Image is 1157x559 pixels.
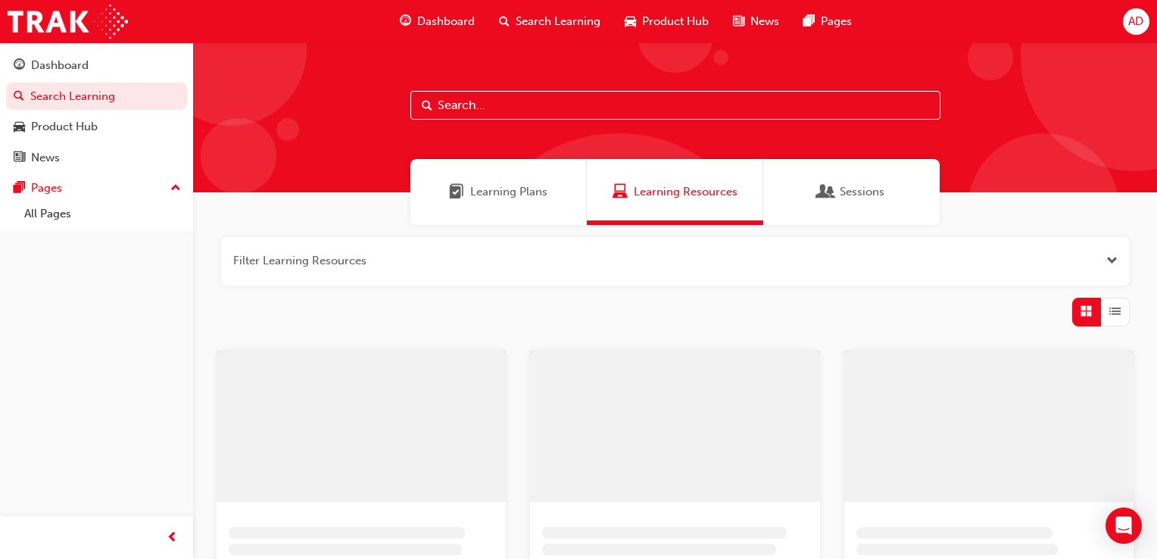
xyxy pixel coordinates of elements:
[18,202,187,226] a: All Pages
[1081,303,1092,320] span: Grid
[821,13,852,30] span: Pages
[14,120,25,134] span: car-icon
[1106,252,1118,270] button: Open the filter
[1106,507,1142,544] div: Open Intercom Messenger
[31,118,98,136] div: Product Hub
[6,144,187,172] a: News
[417,13,475,30] span: Dashboard
[31,149,60,167] div: News
[733,12,744,31] span: news-icon
[14,151,25,165] span: news-icon
[840,183,884,201] span: Sessions
[625,12,636,31] span: car-icon
[400,12,411,31] span: guage-icon
[14,59,25,73] span: guage-icon
[634,183,738,201] span: Learning Resources
[14,90,24,104] span: search-icon
[750,13,779,30] span: News
[6,174,187,202] button: Pages
[499,12,510,31] span: search-icon
[14,182,25,195] span: pages-icon
[449,183,464,201] span: Learning Plans
[8,5,128,39] img: Trak
[721,6,791,37] a: news-iconNews
[6,52,187,80] a: Dashboard
[613,183,628,201] span: Learning Resources
[803,12,815,31] span: pages-icon
[791,6,864,37] a: pages-iconPages
[587,159,763,225] a: Learning ResourcesLearning Resources
[1109,303,1121,320] span: List
[642,13,709,30] span: Product Hub
[613,6,721,37] a: car-iconProduct Hub
[1123,8,1149,35] button: AD
[170,179,181,198] span: up-icon
[31,180,62,197] div: Pages
[487,6,613,37] a: search-iconSearch Learning
[1128,13,1143,30] span: AD
[167,529,178,548] span: prev-icon
[6,83,187,111] a: Search Learning
[422,97,432,114] span: Search
[516,13,600,30] span: Search Learning
[410,91,940,120] input: Search...
[6,113,187,141] a: Product Hub
[6,48,187,174] button: DashboardSearch LearningProduct HubNews
[763,159,940,225] a: SessionsSessions
[470,183,547,201] span: Learning Plans
[410,159,587,225] a: Learning PlansLearning Plans
[31,57,89,74] div: Dashboard
[388,6,487,37] a: guage-iconDashboard
[819,183,834,201] span: Sessions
